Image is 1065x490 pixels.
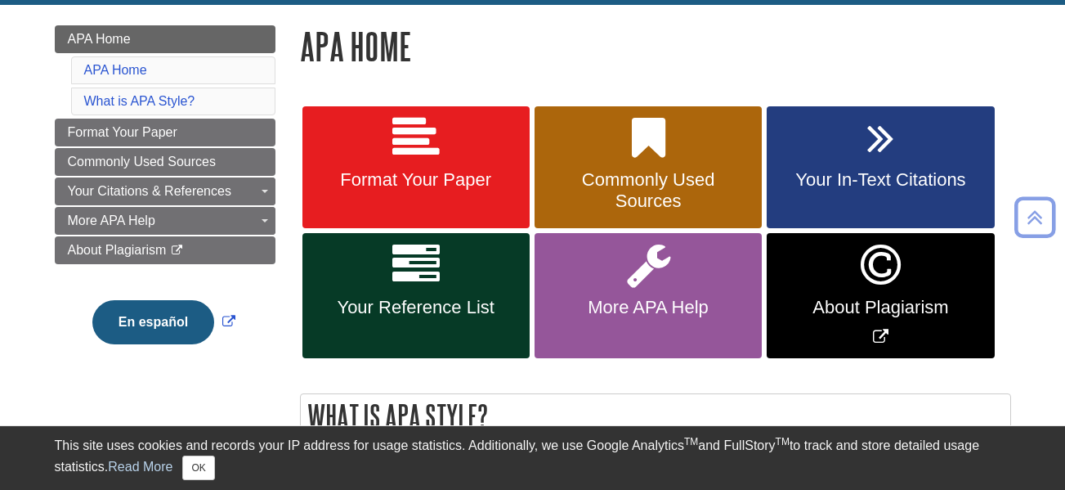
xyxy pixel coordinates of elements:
[55,25,275,53] a: APA Home
[182,456,214,480] button: Close
[68,184,231,198] span: Your Citations & References
[55,148,275,176] a: Commonly Used Sources
[68,243,167,257] span: About Plagiarism
[547,297,750,318] span: More APA Help
[315,169,517,191] span: Format Your Paper
[535,106,762,229] a: Commonly Used Sources
[767,233,994,358] a: Link opens in new window
[84,63,147,77] a: APA Home
[776,436,790,447] sup: TM
[302,233,530,358] a: Your Reference List
[68,125,177,139] span: Format Your Paper
[55,25,275,372] div: Guide Page Menu
[55,207,275,235] a: More APA Help
[170,245,184,256] i: This link opens in a new window
[108,460,172,474] a: Read More
[779,169,982,191] span: Your In-Text Citations
[779,297,982,318] span: About Plagiarism
[68,155,216,169] span: Commonly Used Sources
[301,394,1010,438] h2: What is APA Style?
[55,436,1011,480] div: This site uses cookies and records your IP address for usage statistics. Additionally, we use Goo...
[300,25,1011,67] h1: APA Home
[84,94,195,108] a: What is APA Style?
[55,236,275,264] a: About Plagiarism
[55,178,275,205] a: Your Citations & References
[684,436,698,447] sup: TM
[547,169,750,212] span: Commonly Used Sources
[92,300,214,344] button: En español
[88,315,239,329] a: Link opens in new window
[767,106,994,229] a: Your In-Text Citations
[68,32,131,46] span: APA Home
[315,297,517,318] span: Your Reference List
[302,106,530,229] a: Format Your Paper
[535,233,762,358] a: More APA Help
[1009,206,1061,228] a: Back to Top
[68,214,155,227] span: More APA Help
[55,119,275,146] a: Format Your Paper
